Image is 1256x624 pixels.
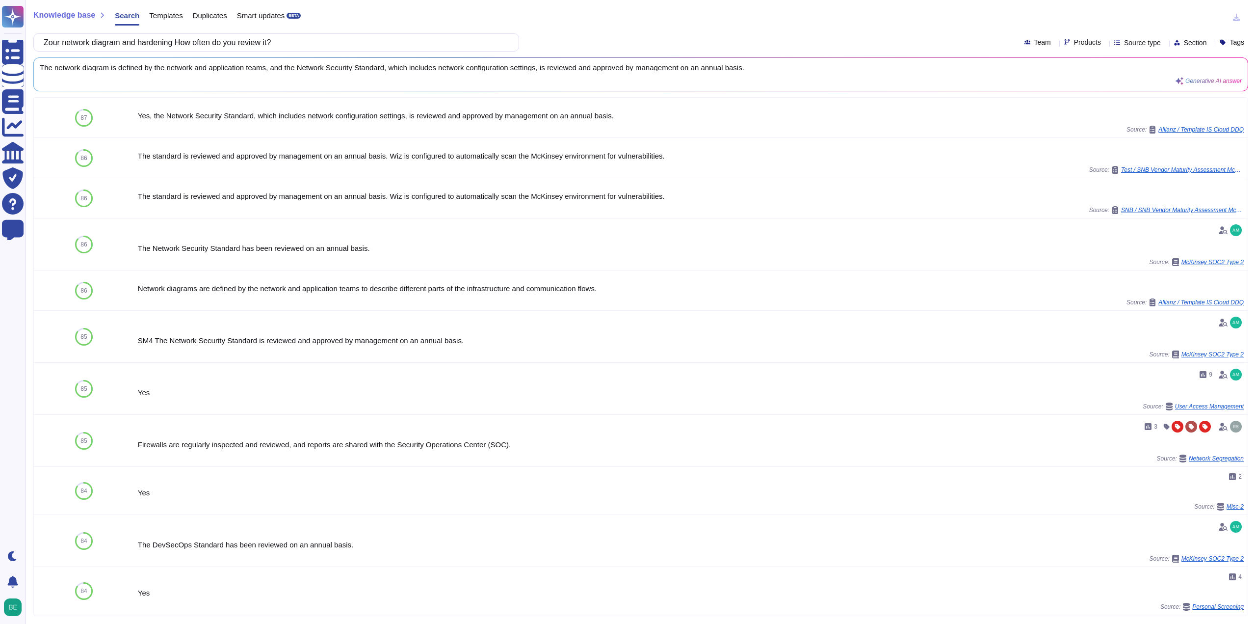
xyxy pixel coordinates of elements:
[1230,317,1242,328] img: user
[4,598,22,616] img: user
[1230,39,1244,46] span: Tags
[80,288,87,294] span: 86
[39,34,509,51] input: Search a question or template...
[1230,224,1242,236] img: user
[1158,127,1244,133] span: Allianz / Template IS Cloud DDQ
[1230,369,1242,380] img: user
[287,13,301,19] div: BETA
[138,541,1244,548] div: The DevSecOps Standard has been reviewed on an annual basis.
[1184,39,1207,46] span: Section
[138,244,1244,252] div: The Network Security Standard has been reviewed on an annual basis.
[1157,455,1244,462] span: Source:
[80,438,87,444] span: 85
[1209,372,1212,378] span: 9
[1154,424,1157,430] span: 3
[138,337,1244,344] div: SM4 The Network Security Standard is reviewed and approved by management on an annual basis.
[1238,574,1242,580] span: 4
[1149,555,1244,563] span: Source:
[138,441,1244,448] div: Firewalls are regularly inspected and reviewed, and reports are shared with the Security Operatio...
[33,11,95,19] span: Knowledge base
[1192,604,1244,610] span: Personal Screening
[1121,167,1244,173] span: Test / SNB Vendor Maturity Assessment McKinsey & Company v.1.0
[138,285,1244,292] div: Network diagrams are defined by the network and application teams to describe different parts of ...
[1121,207,1244,213] span: SNB / SNB Vendor Maturity Assessment McKinsey & Company v.1.0
[80,115,87,121] span: 87
[1143,403,1244,410] span: Source:
[115,12,139,19] span: Search
[1149,351,1244,358] span: Source:
[237,12,285,19] span: Smart updates
[149,12,183,19] span: Templates
[1126,126,1244,134] span: Source:
[138,589,1244,597] div: Yes
[80,155,87,161] span: 86
[2,597,28,618] button: user
[1181,259,1244,265] span: McKinsey SOC2 Type 2
[138,152,1244,160] div: The standard is reviewed and approved by management on an annual basis. Wiz is configured to auto...
[1230,521,1242,533] img: user
[1189,456,1244,461] span: Network Segregation
[1185,78,1242,84] span: Generative AI answer
[80,488,87,494] span: 84
[1175,404,1244,409] span: User Access Management
[1034,39,1051,46] span: Team
[80,538,87,544] span: 84
[1126,298,1244,306] span: Source:
[138,489,1244,496] div: Yes
[1194,503,1244,511] span: Source:
[138,112,1244,119] div: Yes, the Network Security Standard, which includes network configuration settings, is reviewed an...
[1158,299,1244,305] span: Allianz / Template IS Cloud DDQ
[1230,421,1242,433] img: user
[1238,474,1242,480] span: 2
[40,64,1242,71] span: The network diagram is defined by the network and application teams, and the Network Security Sta...
[1124,39,1161,46] span: Source type
[1181,352,1244,357] span: McKinsey SOC2 Type 2
[1227,504,1244,510] span: Misc-2
[80,195,87,201] span: 86
[138,389,1244,396] div: Yes
[1074,39,1101,46] span: Products
[1160,603,1244,611] span: Source:
[1181,556,1244,562] span: McKinsey SOC2 Type 2
[193,12,227,19] span: Duplicates
[80,242,87,247] span: 86
[138,192,1244,200] div: The standard is reviewed and approved by management on an annual basis. Wiz is configured to auto...
[1149,258,1244,266] span: Source:
[1089,206,1244,214] span: Source:
[80,334,87,340] span: 85
[80,386,87,392] span: 85
[1089,166,1244,174] span: Source:
[80,588,87,594] span: 84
